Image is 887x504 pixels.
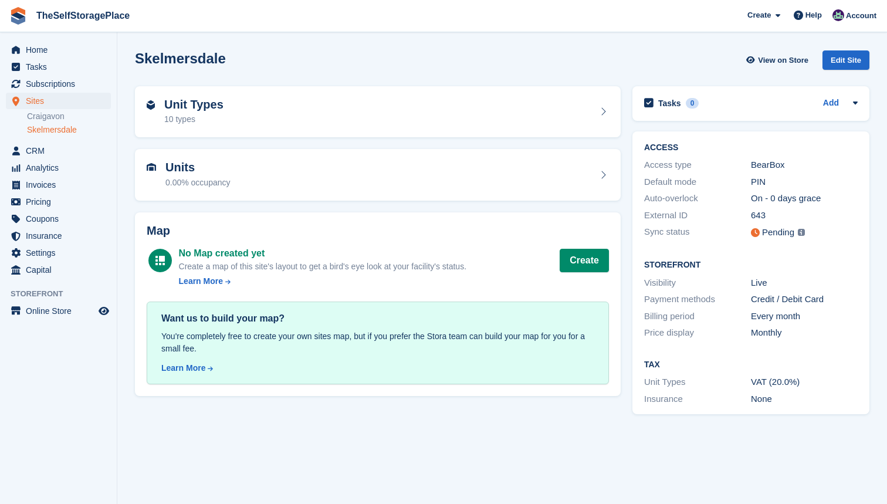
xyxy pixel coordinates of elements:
div: No Map created yet [179,246,466,261]
h2: Tax [644,360,858,370]
h2: Map [147,224,609,238]
div: Insurance [644,393,751,406]
a: menu [6,245,111,261]
a: TheSelfStoragePlace [32,6,134,25]
div: 643 [751,209,858,222]
a: Learn More [179,275,466,287]
div: You're completely free to create your own sites map, but if you prefer the Stora team can build y... [161,330,594,355]
div: Want us to build your map? [161,312,594,326]
div: External ID [644,209,751,222]
span: Help [805,9,822,21]
div: PIN [751,175,858,189]
span: Insurance [26,228,96,244]
img: Sam [832,9,844,21]
a: Edit Site [822,50,869,75]
div: Unit Types [644,376,751,389]
span: Account [846,10,876,22]
div: Edit Site [822,50,869,70]
img: icon-info-grey-7440780725fd019a000dd9b08b2336e03edf1995a4989e88bcd33f0948082b44.svg [798,229,805,236]
a: menu [6,76,111,92]
img: stora-icon-8386f47178a22dfd0bd8f6a31ec36ba5ce8667c1dd55bd0f319d3a0aa187defe.svg [9,7,27,25]
a: Units 0.00% occupancy [135,149,621,201]
div: Credit / Debit Card [751,293,858,306]
a: menu [6,303,111,319]
a: menu [6,143,111,159]
div: On - 0 days grace [751,192,858,205]
a: Preview store [97,304,111,318]
a: Add [823,97,839,110]
span: View on Store [758,55,808,66]
span: Settings [26,245,96,261]
a: Skelmersdale [27,124,111,136]
h2: Tasks [658,98,681,109]
a: Learn More [161,362,594,374]
div: Billing period [644,310,751,323]
div: Visibility [644,276,751,290]
a: Craigavon [27,111,111,122]
div: Live [751,276,858,290]
div: Payment methods [644,293,751,306]
span: Home [26,42,96,58]
span: CRM [26,143,96,159]
div: Learn More [179,275,223,287]
div: 10 types [164,113,224,126]
a: menu [6,262,111,278]
span: Online Store [26,303,96,319]
h2: Units [165,161,231,174]
div: 0 [686,98,699,109]
div: Create a map of this site's layout to get a bird's eye look at your facility's status. [179,261,466,273]
a: menu [6,177,111,193]
h2: ACCESS [644,143,858,153]
span: Analytics [26,160,96,176]
span: Subscriptions [26,76,96,92]
a: menu [6,228,111,244]
div: Monthly [751,326,858,340]
div: Auto-overlock [644,192,751,205]
div: Every month [751,310,858,323]
a: menu [6,59,111,75]
span: Storefront [11,288,117,300]
a: menu [6,42,111,58]
div: Price display [644,326,751,340]
button: Create [560,249,609,272]
a: menu [6,93,111,109]
div: Learn More [161,362,205,374]
h2: Skelmersdale [135,50,226,66]
img: unit-type-icn-2b2737a686de81e16bb02015468b77c625bbabd49415b5ef34ead5e3b44a266d.svg [147,100,155,110]
span: Invoices [26,177,96,193]
div: None [751,393,858,406]
img: map-icn-white-8b231986280072e83805622d3debb4903e2986e43859118e7b4002611c8ef794.svg [155,256,165,265]
span: Pricing [26,194,96,210]
div: Sync status [644,225,751,240]
span: Capital [26,262,96,278]
span: Coupons [26,211,96,227]
div: Access type [644,158,751,172]
a: menu [6,160,111,176]
h2: Unit Types [164,98,224,111]
div: VAT (20.0%) [751,376,858,389]
a: menu [6,211,111,227]
div: 0.00% occupancy [165,177,231,189]
div: Default mode [644,175,751,189]
div: Pending [762,226,794,239]
div: BearBox [751,158,858,172]
span: Sites [26,93,96,109]
h2: Storefront [644,261,858,270]
span: Create [747,9,771,21]
span: Tasks [26,59,96,75]
a: Unit Types 10 types [135,86,621,138]
a: View on Store [744,50,813,70]
a: menu [6,194,111,210]
img: unit-icn-7be61d7bf1b0ce9d3e12c5938cc71ed9869f7b940bace4675aadf7bd6d80202e.svg [147,163,156,171]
